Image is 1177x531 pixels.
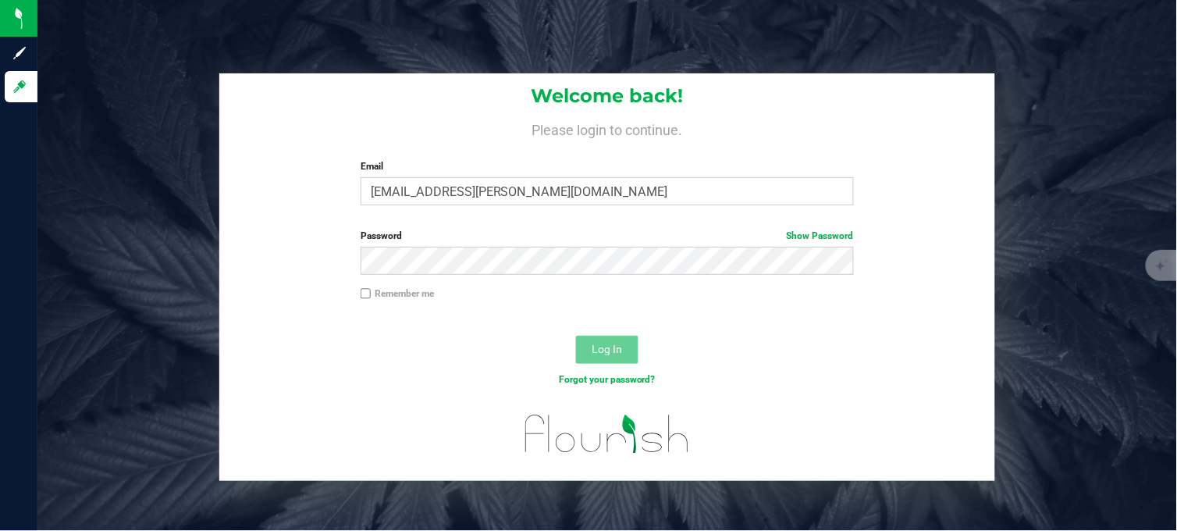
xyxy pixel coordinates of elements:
label: Email [361,159,854,173]
span: Log In [592,343,622,355]
inline-svg: Sign up [12,45,27,61]
h4: Please login to continue. [219,119,994,137]
input: Remember me [361,288,372,299]
inline-svg: Log in [12,79,27,94]
button: Log In [576,336,638,364]
a: Forgot your password? [559,374,656,385]
label: Remember me [361,287,434,301]
a: Show Password [787,230,854,241]
img: flourish_logo.svg [510,403,704,465]
h1: Welcome back! [219,86,994,106]
span: Password [361,230,402,241]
